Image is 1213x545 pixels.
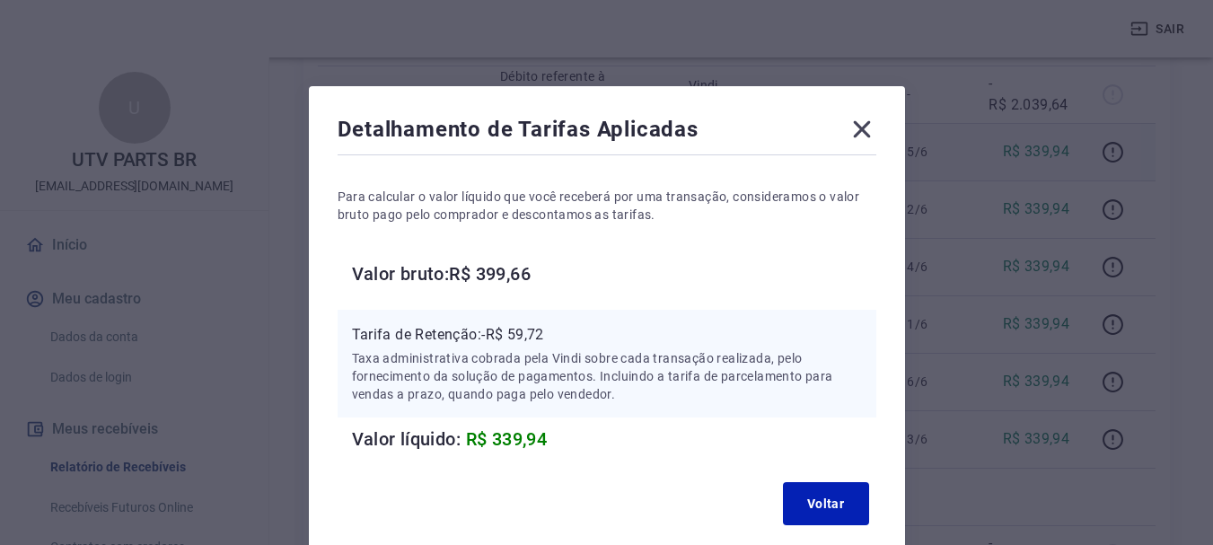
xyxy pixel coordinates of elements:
[338,188,876,224] p: Para calcular o valor líquido que você receberá por uma transação, consideramos o valor bruto pag...
[352,324,862,346] p: Tarifa de Retenção: -R$ 59,72
[352,259,876,288] h6: Valor bruto: R$ 399,66
[352,425,876,453] h6: Valor líquido:
[466,428,548,450] span: R$ 339,94
[352,349,862,403] p: Taxa administrativa cobrada pela Vindi sobre cada transação realizada, pelo fornecimento da soluç...
[783,482,869,525] button: Voltar
[338,115,876,151] div: Detalhamento de Tarifas Aplicadas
